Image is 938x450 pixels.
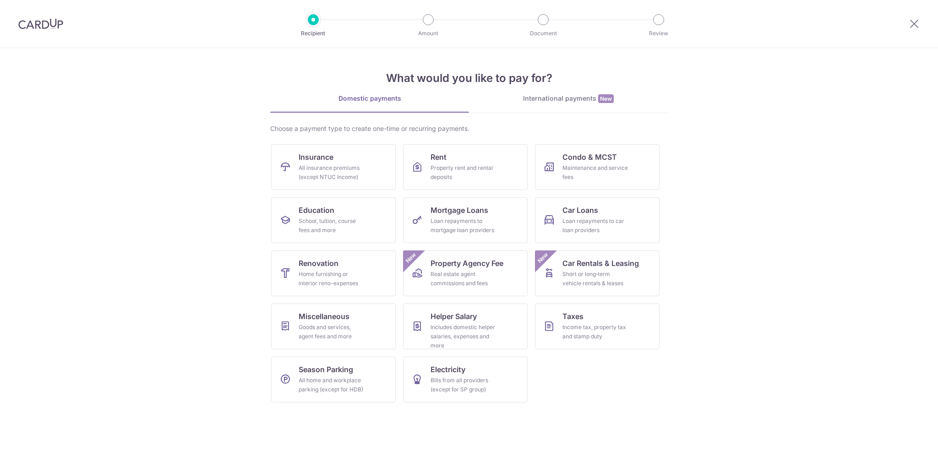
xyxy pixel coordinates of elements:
[562,323,628,341] div: Income tax, property tax and stamp duty
[562,270,628,288] div: Short or long‑term vehicle rentals & leases
[562,205,598,216] span: Car Loans
[394,29,462,38] p: Amount
[431,364,465,375] span: Electricity
[299,270,365,288] div: Home furnishing or interior reno-expenses
[279,29,347,38] p: Recipient
[270,70,668,87] h4: What would you like to pay for?
[403,357,528,402] a: ElectricityBills from all providers (except for SP group)
[562,258,639,269] span: Car Rentals & Leasing
[431,152,447,163] span: Rent
[299,364,353,375] span: Season Parking
[469,94,668,103] div: International payments
[431,270,496,288] div: Real estate agent commissions and fees
[509,29,577,38] p: Document
[431,311,477,322] span: Helper Salary
[625,29,693,38] p: Review
[271,357,396,402] a: Season ParkingAll home and workplace parking (except for HDB)
[270,94,469,103] div: Domestic payments
[535,250,551,266] span: New
[299,217,365,235] div: School, tuition, course fees and more
[403,250,528,296] a: Property Agency FeeReal estate agent commissions and feesNew
[299,205,334,216] span: Education
[271,250,396,296] a: RenovationHome furnishing or interior reno-expenses
[403,197,528,243] a: Mortgage LoansLoan repayments to mortgage loan providers
[299,323,365,341] div: Goods and services, agent fees and more
[431,323,496,350] div: Includes domestic helper salaries, expenses and more
[535,304,660,349] a: TaxesIncome tax, property tax and stamp duty
[431,376,496,394] div: Bills from all providers (except for SP group)
[18,18,63,29] img: CardUp
[562,152,617,163] span: Condo & MCST
[535,197,660,243] a: Car LoansLoan repayments to car loan providers
[21,6,39,15] span: Help
[299,152,333,163] span: Insurance
[270,124,668,133] div: Choose a payment type to create one-time or recurring payments.
[299,376,365,394] div: All home and workplace parking (except for HDB)
[299,163,365,182] div: All insurance premiums (except NTUC Income)
[403,304,528,349] a: Helper SalaryIncludes domestic helper salaries, expenses and more
[271,144,396,190] a: InsuranceAll insurance premiums (except NTUC Income)
[299,258,338,269] span: Renovation
[431,205,488,216] span: Mortgage Loans
[562,217,628,235] div: Loan repayments to car loan providers
[431,163,496,182] div: Property rent and rental deposits
[431,217,496,235] div: Loan repayments to mortgage loan providers
[562,163,628,182] div: Maintenance and service fees
[535,144,660,190] a: Condo & MCSTMaintenance and service fees
[535,250,660,296] a: Car Rentals & LeasingShort or long‑term vehicle rentals & leasesNew
[271,304,396,349] a: MiscellaneousGoods and services, agent fees and more
[562,311,584,322] span: Taxes
[403,144,528,190] a: RentProperty rent and rental deposits
[598,94,614,103] span: New
[299,311,349,322] span: Miscellaneous
[271,197,396,243] a: EducationSchool, tuition, course fees and more
[404,250,419,266] span: New
[431,258,503,269] span: Property Agency Fee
